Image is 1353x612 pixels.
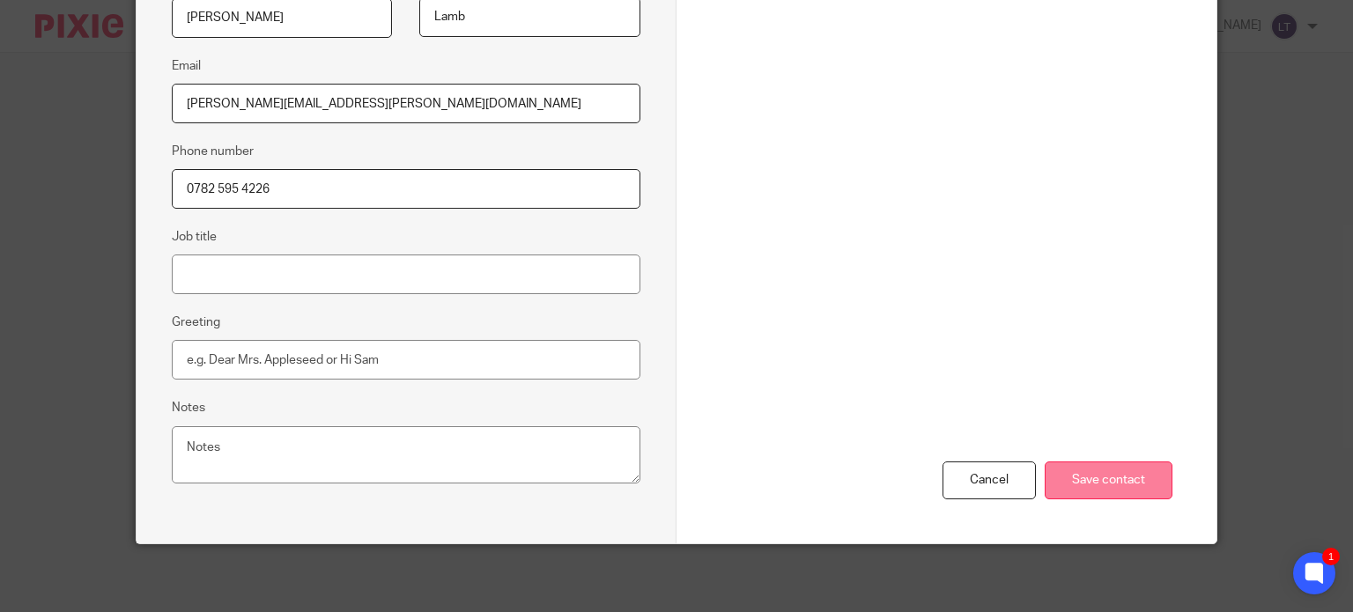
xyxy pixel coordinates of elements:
[943,461,1036,499] div: Cancel
[172,143,254,160] label: Phone number
[1322,548,1340,565] div: 1
[172,228,217,246] label: Job title
[172,399,205,417] label: Notes
[172,313,220,331] label: Greeting
[172,57,201,75] label: Email
[1045,461,1172,499] input: Save contact
[172,340,640,380] input: e.g. Dear Mrs. Appleseed or Hi Sam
